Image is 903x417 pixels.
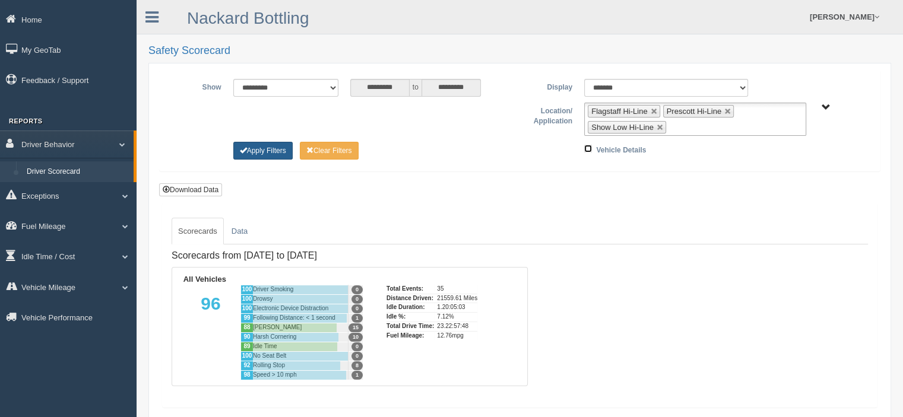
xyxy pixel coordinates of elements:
span: 10 [348,333,363,342]
span: 8 [351,361,363,370]
div: 7.12% [437,312,477,321]
div: Distance Driven: [386,294,434,303]
div: 92 [240,361,253,370]
h4: Scorecards from [DATE] to [DATE] [172,250,528,261]
div: 100 [240,294,253,304]
span: 0 [351,295,363,304]
div: 89 [240,342,253,351]
div: 100 [240,304,253,313]
div: Idle Duration: [386,303,434,312]
button: Change Filter Options [233,142,293,160]
div: 90 [240,332,253,342]
div: Fuel Mileage: [386,331,434,340]
a: Scorecards [172,218,224,245]
span: to [410,79,422,97]
button: Change Filter Options [300,142,359,160]
a: Data [225,218,254,245]
div: Total Events: [386,285,434,294]
span: 1 [351,314,363,323]
div: 21559.61 Miles [437,294,477,303]
div: Idle %: [386,312,434,321]
span: Flagstaff Hi-Line [591,107,647,116]
span: Show Low Hi-Line [591,123,654,132]
div: 96 [181,285,240,380]
label: Vehicle Details [596,142,646,156]
span: 0 [351,352,363,361]
div: 98 [240,370,253,380]
div: Total Drive Time: [386,321,434,331]
label: Location/ Application [520,103,579,127]
div: 99 [240,313,253,323]
div: 1.20:05:03 [437,303,477,312]
span: 0 [351,304,363,313]
div: 88 [240,323,253,332]
span: 1 [351,371,363,380]
span: 0 [351,342,363,351]
span: 15 [348,323,363,332]
label: Show [169,79,227,93]
a: Driver Scorecard [21,161,134,183]
div: 12.76mpg [437,331,477,340]
div: 100 [240,351,253,361]
div: 35 [437,285,477,294]
div: 100 [240,285,253,294]
h2: Safety Scorecard [148,45,891,57]
label: Display [519,79,578,93]
a: Nackard Bottling [187,9,309,27]
span: Prescott Hi-Line [667,107,721,116]
div: 23.22:57:48 [437,321,477,331]
b: All Vehicles [183,275,226,284]
button: Download Data [159,183,222,196]
span: 0 [351,285,363,294]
